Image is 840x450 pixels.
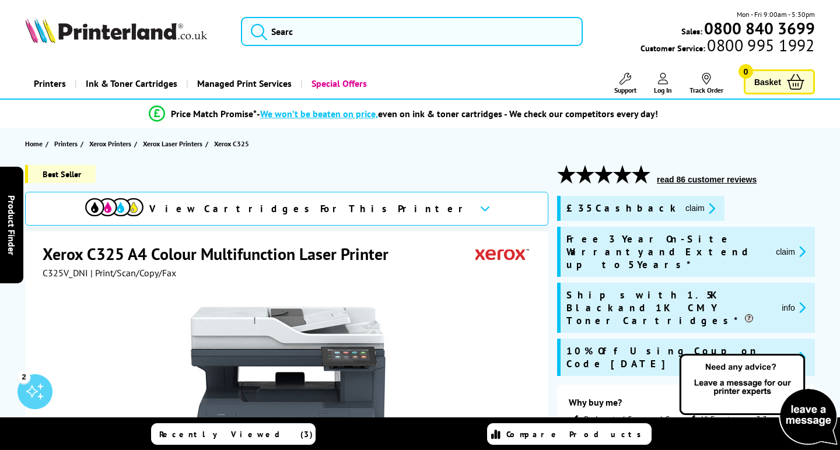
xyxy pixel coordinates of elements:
div: Why buy me? [569,396,803,414]
span: Support [614,86,636,94]
a: Xerox Printers [89,138,134,150]
h1: Xerox C325 A4 Colour Multifunction Laser Printer [43,243,400,265]
span: Price Match Promise* [171,108,257,119]
button: promo-description [778,301,809,314]
span: Compare Products [506,429,647,440]
a: Log In [654,73,672,94]
a: Basket 0 [744,69,815,94]
a: Recently Viewed (3) [151,423,316,445]
img: cmyk-icon.svg [85,198,143,216]
a: Special Offers [300,69,376,99]
span: Recently Viewed (3) [159,429,313,440]
div: - even on ink & toner cartridges - We check our competitors every day! [257,108,658,119]
img: Printerland Logo [25,17,207,43]
span: 0800 995 1992 [705,40,814,51]
span: We won’t be beaten on price, [260,108,378,119]
span: 10% Off Using Coupon Code [DATE] [566,344,772,370]
span: C325V_DNI [43,267,88,279]
span: 0 [738,64,753,79]
span: Home [25,138,43,150]
a: Ink & Toner Cartridges [75,69,186,99]
span: Xerox C325 [214,138,249,150]
a: Xerox C325 [214,138,252,150]
a: 0800 840 3699 [702,23,815,34]
span: Sales: [681,26,702,37]
b: 0800 840 3699 [704,17,815,39]
a: Printerland Logo [25,17,226,45]
span: £35 Cashback [566,202,676,215]
span: Basket [754,74,781,90]
span: Xerox Printers [89,138,131,150]
a: Printers [25,69,75,99]
button: promo-description [778,350,809,364]
span: View Cartridges For This Printer [149,202,470,215]
span: | Print/Scan/Copy/Fax [90,267,176,279]
span: Free 3 Year On-Site Warranty and Extend up to 5 Years* [566,233,766,271]
img: Xerox [475,243,529,265]
img: Open Live Chat window [677,352,840,448]
button: read 86 customer reviews [653,174,760,185]
span: Print/Scan/Copy/Fax [584,414,734,424]
a: Printers [54,138,80,150]
span: Product Finder [6,195,17,255]
span: Ink & Toner Cartridges [86,69,177,99]
span: Printers [54,138,78,150]
span: Mon - Fri 9:00am - 5:30pm [737,9,815,20]
li: modal_Promise [6,104,801,124]
a: Managed Print Services [186,69,300,99]
button: promo-description [772,245,809,258]
span: Log In [654,86,672,94]
a: Home [25,138,45,150]
span: Ships with 1.5K Black and 1K CMY Toner Cartridges* [566,289,772,327]
span: Xerox Laser Printers [143,138,202,150]
a: Track Order [689,73,723,94]
span: Customer Service: [640,40,814,54]
input: Searc [241,17,582,46]
div: 2 [17,370,30,383]
a: Compare Products [487,423,652,445]
a: Xerox Laser Printers [143,138,205,150]
button: promo-description [682,202,719,215]
a: Support [614,73,636,94]
span: Best Seller [25,165,96,183]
